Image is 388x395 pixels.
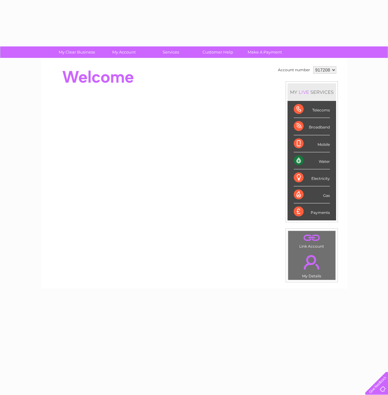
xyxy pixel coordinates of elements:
[294,135,330,152] div: Mobile
[294,152,330,169] div: Water
[294,118,330,135] div: Broadband
[276,65,312,75] td: Account number
[294,169,330,186] div: Electricity
[288,250,336,280] td: My Details
[290,232,334,243] a: .
[290,251,334,273] a: .
[51,46,102,58] a: My Clear Business
[294,186,330,203] div: Gas
[192,46,243,58] a: Customer Help
[239,46,290,58] a: Make A Payment
[98,46,149,58] a: My Account
[297,89,310,95] div: LIVE
[288,83,336,101] div: MY SERVICES
[288,231,336,250] td: Link Account
[294,203,330,220] div: Payments
[294,101,330,118] div: Telecoms
[145,46,196,58] a: Services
